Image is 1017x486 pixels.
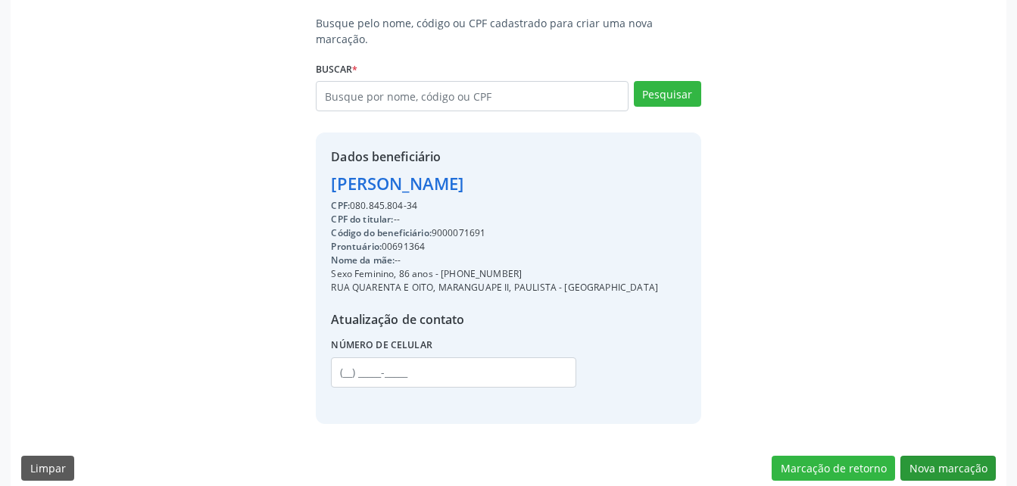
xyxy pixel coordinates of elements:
div: -- [331,254,658,267]
div: -- [331,213,658,226]
span: Nome da mãe: [331,254,395,266]
div: Atualização de contato [331,310,658,329]
div: RUA QUARENTA E OITO, MARANGUAPE II, PAULISTA - [GEOGRAPHIC_DATA] [331,281,658,294]
span: Prontuário: [331,240,382,253]
button: Limpar [21,456,74,481]
span: CPF do titular: [331,213,393,226]
label: Número de celular [331,334,432,357]
input: Busque por nome, código ou CPF [316,81,628,111]
div: Dados beneficiário [331,148,658,166]
p: Busque pelo nome, código ou CPF cadastrado para criar uma nova marcação. [316,15,700,47]
input: (__) _____-_____ [331,357,576,388]
button: Pesquisar [634,81,701,107]
label: Buscar [316,58,357,81]
div: Sexo Feminino, 86 anos - [PHONE_NUMBER] [331,267,658,281]
span: Código do beneficiário: [331,226,431,239]
div: 080.845.804-34 [331,199,658,213]
div: 9000071691 [331,226,658,240]
div: 00691364 [331,240,658,254]
button: Nova marcação [900,456,996,481]
button: Marcação de retorno [772,456,895,481]
div: [PERSON_NAME] [331,171,658,196]
span: CPF: [331,199,350,212]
